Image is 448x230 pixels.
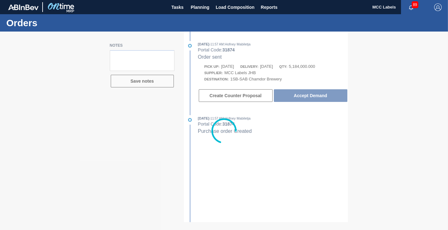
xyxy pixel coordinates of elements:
[434,3,442,11] img: Logout
[8,4,38,10] img: TNhmsLtSVTkK8tSr43FrP2fwEKptu5GPRR3wAAAABJRU5ErkJggg==
[171,3,185,11] span: Tasks
[401,3,421,12] button: Notifications
[191,3,209,11] span: Planning
[6,19,118,27] h1: Orders
[412,1,418,8] span: 89
[216,3,255,11] span: Load Composition
[261,3,278,11] span: Reports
